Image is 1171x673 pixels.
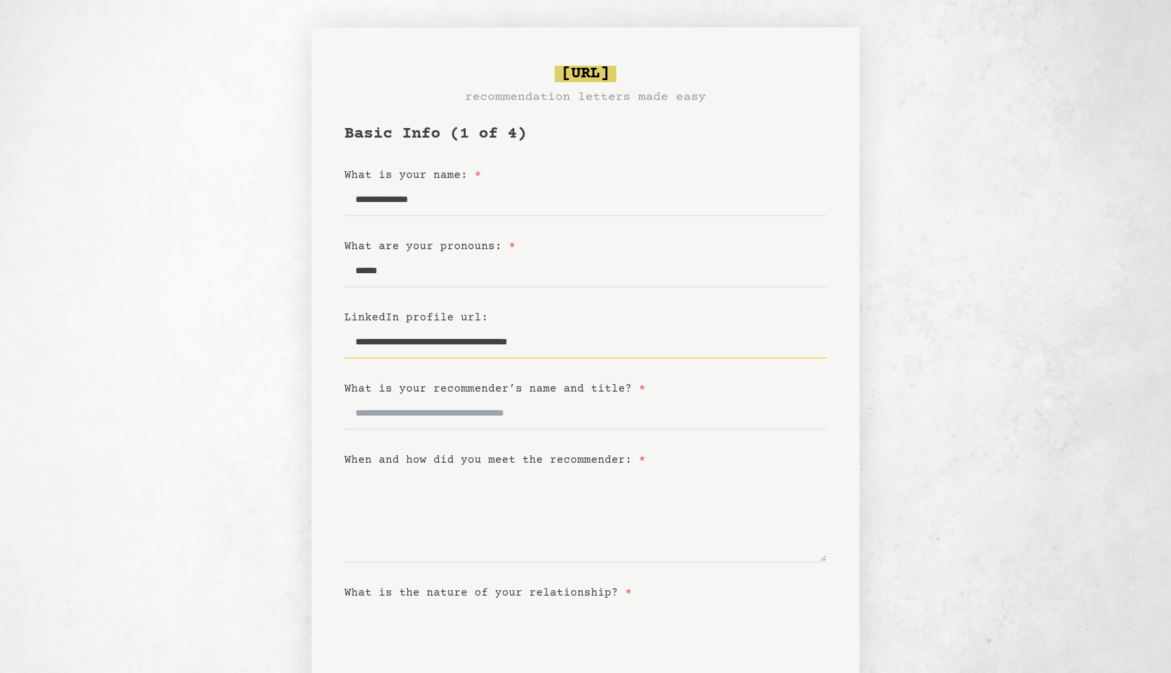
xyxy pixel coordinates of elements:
label: What are your pronouns: [344,240,516,253]
span: [URL] [555,66,616,82]
label: What is your recommender’s name and title? [344,383,646,395]
h3: recommendation letters made easy [465,88,706,107]
label: LinkedIn profile url: [344,312,488,324]
label: When and how did you meet the recommender: [344,454,646,466]
label: What is your name: [344,169,481,181]
h1: Basic Info (1 of 4) [344,123,827,145]
label: What is the nature of your relationship? [344,587,632,599]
